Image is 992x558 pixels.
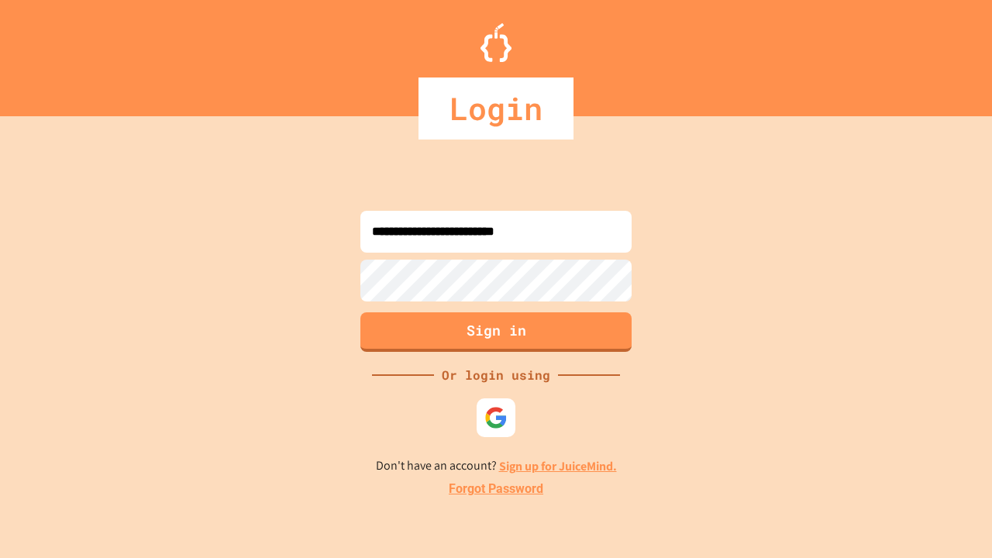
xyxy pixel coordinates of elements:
div: Login [418,77,573,139]
button: Sign in [360,312,632,352]
img: Logo.svg [480,23,511,62]
div: Or login using [434,366,558,384]
a: Forgot Password [449,480,543,498]
img: google-icon.svg [484,406,508,429]
p: Don't have an account? [376,456,617,476]
a: Sign up for JuiceMind. [499,458,617,474]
